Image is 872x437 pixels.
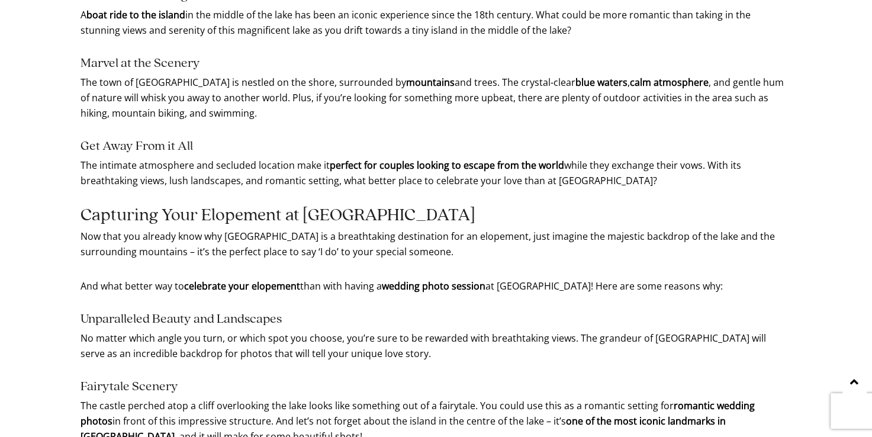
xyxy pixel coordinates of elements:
strong: mountains [406,76,455,89]
p: And what better way to than with having a at [GEOGRAPHIC_DATA]! Here are some reasons why: [81,278,791,294]
p: The town of [GEOGRAPHIC_DATA] is nestled on the shore, surrounded by and trees. The crystal-clear... [81,75,791,121]
strong: perfect for couples looking to escape from the world [330,159,564,172]
strong: blue waters [575,76,628,89]
strong: wedding photo session [382,279,485,293]
p: No matter which angle you turn, or which spot you choose, you’re sure to be rewarded with breatht... [81,330,791,361]
p: The intimate atmosphere and secluded location make it while they exchange their vows. With its br... [81,158,791,188]
p: Now that you already know why [GEOGRAPHIC_DATA] is a breathtaking destination for an elopement, j... [81,229,791,259]
h3: Marvel at the Scenery [81,57,791,70]
h3: Unparalleled Beauty and Landscapes [81,313,791,326]
h3: Fairytale Scenery [81,380,791,393]
strong: celebrate your elopement [184,279,300,293]
h3: Get Away From it All [81,140,791,153]
strong: boat ride to the island [86,8,185,21]
p: A in the middle of the lake has been an iconic experience since the 18th century. What could be m... [81,7,791,38]
strong: calm atmosphere [630,76,709,89]
h2: Capturing Your Elopement at [GEOGRAPHIC_DATA] [81,207,791,224]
